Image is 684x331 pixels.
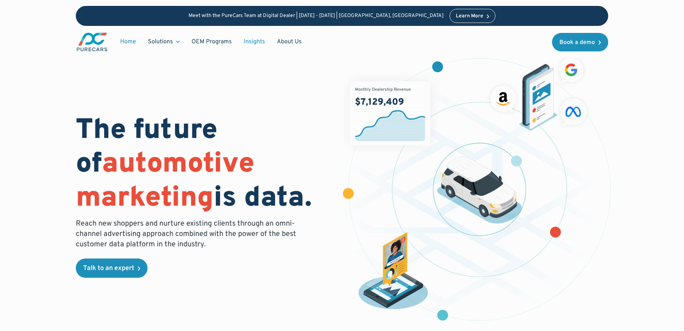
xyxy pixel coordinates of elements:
a: About Us [271,35,308,49]
div: Learn More [456,14,483,19]
a: main [76,32,108,52]
a: Talk to an expert [76,259,148,278]
div: Solutions [142,35,186,49]
a: Book a demo [552,33,608,51]
a: OEM Programs [186,35,238,49]
img: chart showing monthly dealership revenue of $7m [350,81,430,146]
img: purecars logo [76,32,108,52]
a: Home [114,35,142,49]
a: Insights [238,35,271,49]
h1: The future of is data. [76,114,333,216]
div: Talk to an expert [83,265,134,272]
img: illustration of a vehicle [437,156,522,224]
p: Meet with the PureCars Team at Digital Dealer | [DATE] - [DATE] | [GEOGRAPHIC_DATA], [GEOGRAPHIC_... [189,13,444,19]
img: ads on social media and advertising partners [486,54,590,131]
div: Book a demo [559,40,595,45]
a: Learn More [450,9,495,23]
p: Reach new shoppers and nurture existing clients through an omni-channel advertising approach comb... [76,219,301,250]
span: automotive marketing [76,147,254,216]
img: persona of a buyer [353,232,433,311]
div: Solutions [148,38,173,46]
